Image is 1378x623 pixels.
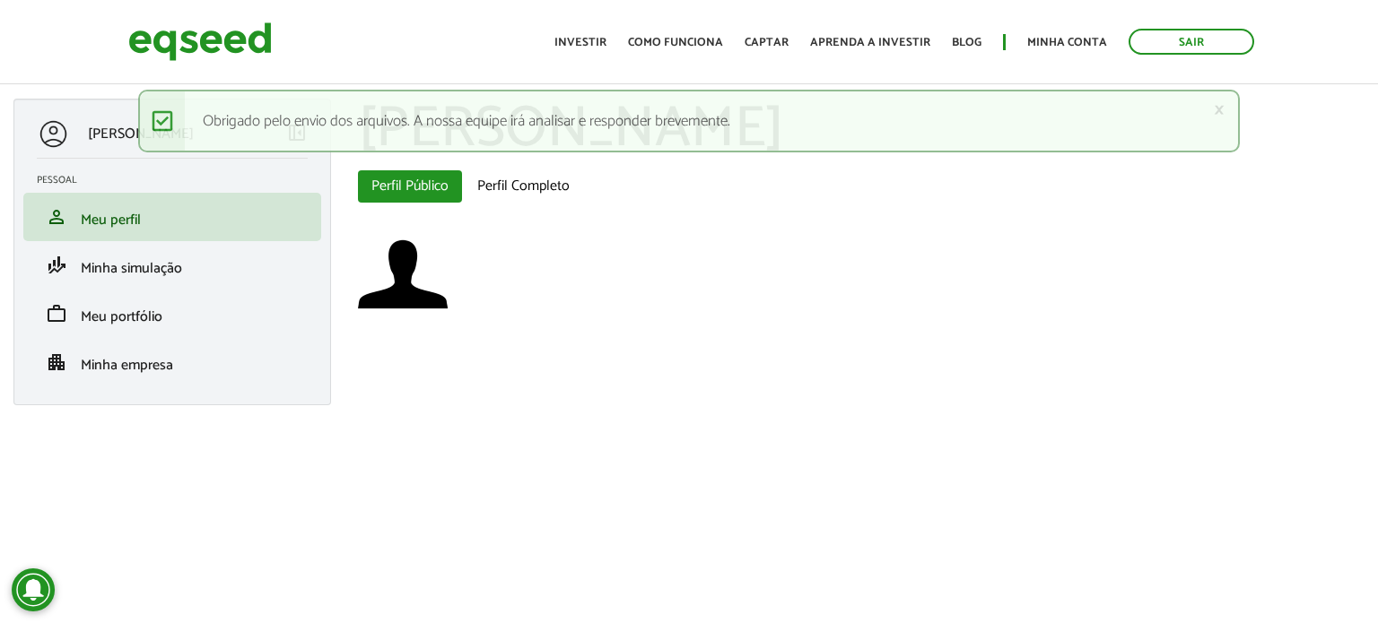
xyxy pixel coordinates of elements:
span: Minha simulação [81,256,182,281]
a: Aprenda a investir [810,37,930,48]
li: Minha empresa [23,338,321,386]
li: Meu perfil [23,193,321,241]
a: × [1214,100,1225,119]
div: Obrigado pelo envio dos arquivos. A nossa equipe irá analisar e responder brevemente. [138,90,1241,152]
a: apartmentMinha empresa [37,351,308,373]
span: work [46,303,67,324]
a: workMeu portfólio [37,303,308,324]
a: Blog [952,37,981,48]
a: personMeu perfil [37,206,308,228]
a: Investir [554,37,606,48]
span: Meu portfólio [81,305,162,329]
a: Perfil Público [358,170,462,203]
h2: Pessoal [37,175,321,186]
img: EqSeed [128,18,272,65]
a: Como funciona [628,37,723,48]
img: Foto de HENRIQUE SERGIO GUTIERREZ DA COSTA [358,229,448,319]
a: Ver perfil do usuário. [358,229,448,319]
span: Minha empresa [81,353,173,377]
p: [PERSON_NAME] [88,125,194,143]
a: Minha conta [1027,37,1107,48]
a: Sair [1129,29,1254,55]
span: apartment [46,351,67,373]
span: finance_mode [46,255,67,276]
a: Captar [745,37,789,48]
a: finance_modeMinha simulação [37,255,308,276]
a: Perfil Completo [464,170,583,203]
li: Minha simulação [23,241,321,290]
span: Meu perfil [81,208,141,232]
li: Meu portfólio [23,290,321,338]
span: person [46,206,67,228]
